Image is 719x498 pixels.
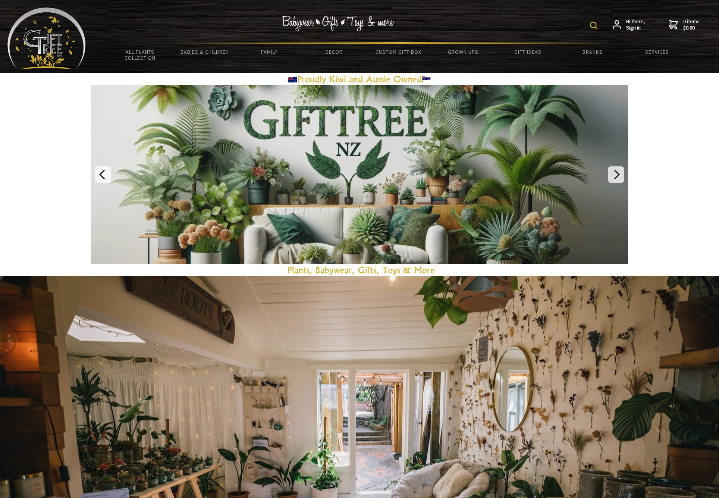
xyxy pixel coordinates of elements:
[560,44,625,60] a: Brands
[366,44,431,60] a: Custom Gift Box
[613,18,645,31] a: Hi there,Sign in
[608,166,624,183] button: Next
[282,16,394,31] img: Babywear - Gifts - Toys & more
[302,44,366,60] a: Decor
[431,44,496,60] a: Grown Ups
[496,44,560,60] a: Gift Ideas
[683,25,700,31] strong: $0.00
[626,18,645,31] span: Hi there,
[237,44,302,60] a: Family
[669,18,700,31] a: 0 items$0.00
[95,166,111,183] button: Previous
[590,22,597,29] img: product search
[108,44,172,66] a: All Plants Collection
[288,264,430,276] a: Plants, Babywear, Gifts, Toys & Mor
[625,44,690,60] a: Services
[288,73,431,85] a: Proudly Kiwi and Aussie Owned
[626,25,645,31] strong: Sign in
[172,44,237,60] a: Babies & Children
[7,7,86,69] img: Babyware - Gifts - Toys and more...
[683,18,700,31] span: 0 items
